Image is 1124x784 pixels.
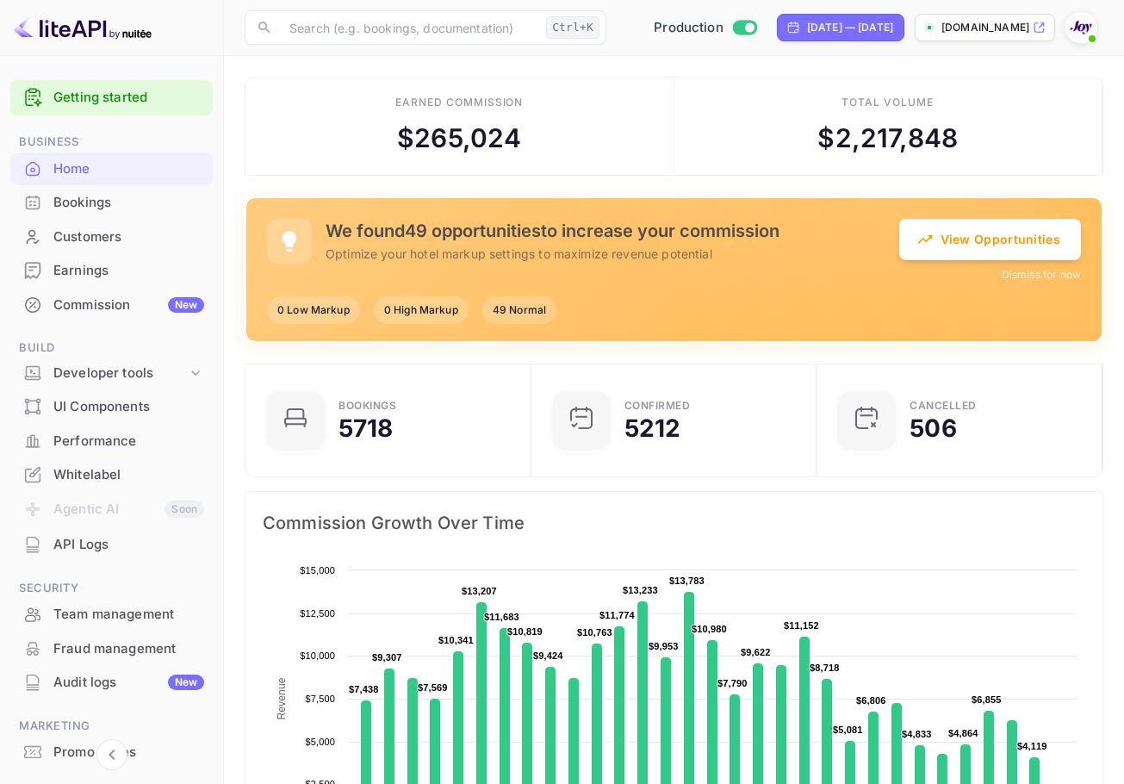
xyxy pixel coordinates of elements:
[53,397,204,417] div: UI Components
[654,18,723,38] span: Production
[10,736,213,769] div: Promo codes
[856,695,886,706] text: $6,806
[10,425,213,458] div: Performance
[10,152,213,184] a: Home
[624,416,681,440] div: 5212
[53,193,204,213] div: Bookings
[263,509,1085,537] span: Commission Growth Over Time
[10,598,213,632] div: Team management
[910,401,977,411] div: CANCELLED
[902,729,932,739] text: $4,833
[338,416,394,440] div: 5718
[10,458,213,492] div: Whitelabel
[10,254,213,286] a: Earnings
[1002,267,1081,283] button: Dismiss for now
[941,20,1029,35] p: [DOMAIN_NAME]
[741,647,771,657] text: $9,622
[349,684,379,694] text: $7,438
[395,95,523,110] div: Earned commission
[267,302,360,318] span: 0 Low Markup
[300,608,335,619] text: $12,500
[649,641,679,651] text: $9,953
[817,119,958,158] div: $ 2,217,848
[910,416,956,440] div: 506
[810,663,840,673] text: $8,718
[577,627,612,638] text: $10,763
[10,221,213,254] div: Customers
[807,20,893,35] div: [DATE] — [DATE]
[53,673,204,693] div: Audit logs
[168,297,204,313] div: New
[53,465,204,485] div: Whitelabel
[397,119,521,158] div: $ 265,024
[10,528,213,560] a: API Logs
[300,565,335,576] text: $15,000
[10,186,213,220] div: Bookings
[482,302,556,318] span: 49 Normal
[53,535,204,555] div: API Logs
[374,302,469,318] span: 0 High Markup
[1067,14,1095,41] img: With Joy
[717,678,748,688] text: $7,790
[533,650,563,661] text: $9,424
[669,576,705,586] text: $13,783
[10,736,213,768] a: Promo codes
[624,401,691,411] div: Confirmed
[10,289,213,322] div: CommissionNew
[305,737,335,747] text: $5,000
[168,675,204,690] div: New
[10,289,213,320] a: CommissionNew
[948,728,978,738] text: $4,864
[53,227,204,247] div: Customers
[338,401,396,411] div: Bookings
[10,717,213,736] span: Marketing
[53,605,204,625] div: Team management
[841,95,934,110] div: Total volume
[53,261,204,281] div: Earnings
[10,152,213,186] div: Home
[10,80,213,115] div: Getting started
[599,610,636,620] text: $11,774
[53,743,204,762] div: Promo codes
[10,458,213,490] a: Whitelabel
[462,586,497,596] text: $13,207
[484,612,519,622] text: $11,683
[10,632,213,664] a: Fraud management
[305,694,335,704] text: $7,500
[10,358,213,389] div: Developer tools
[10,666,213,700] div: Audit logsNew
[623,585,658,595] text: $13,233
[276,677,288,719] text: Revenue
[300,650,335,661] text: $10,000
[10,390,213,422] a: UI Components
[53,432,204,451] div: Performance
[14,14,152,41] img: LiteAPI logo
[692,624,727,634] text: $10,980
[10,425,213,457] a: Performance
[10,390,213,424] div: UI Components
[1017,741,1047,751] text: $4,119
[53,639,204,659] div: Fraud management
[10,632,213,666] div: Fraud management
[899,219,1081,260] button: View Opportunities
[10,339,213,358] span: Build
[647,18,763,38] div: Switch to Sandbox mode
[10,579,213,598] span: Security
[507,626,543,637] text: $10,819
[10,598,213,630] a: Team management
[326,245,899,263] p: Optimize your hotel markup settings to maximize revenue potential
[972,694,1002,705] text: $6,855
[10,666,213,698] a: Audit logsNew
[372,652,402,663] text: $9,307
[326,221,899,241] h5: We found 49 opportunities to increase your commission
[96,739,127,770] button: Collapse navigation
[10,254,213,288] div: Earnings
[438,635,474,645] text: $10,341
[53,88,204,108] a: Getting started
[53,159,204,179] div: Home
[10,221,213,252] a: Customers
[546,16,599,39] div: Ctrl+K
[10,528,213,562] div: API Logs
[418,682,448,693] text: $7,569
[10,133,213,152] span: Business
